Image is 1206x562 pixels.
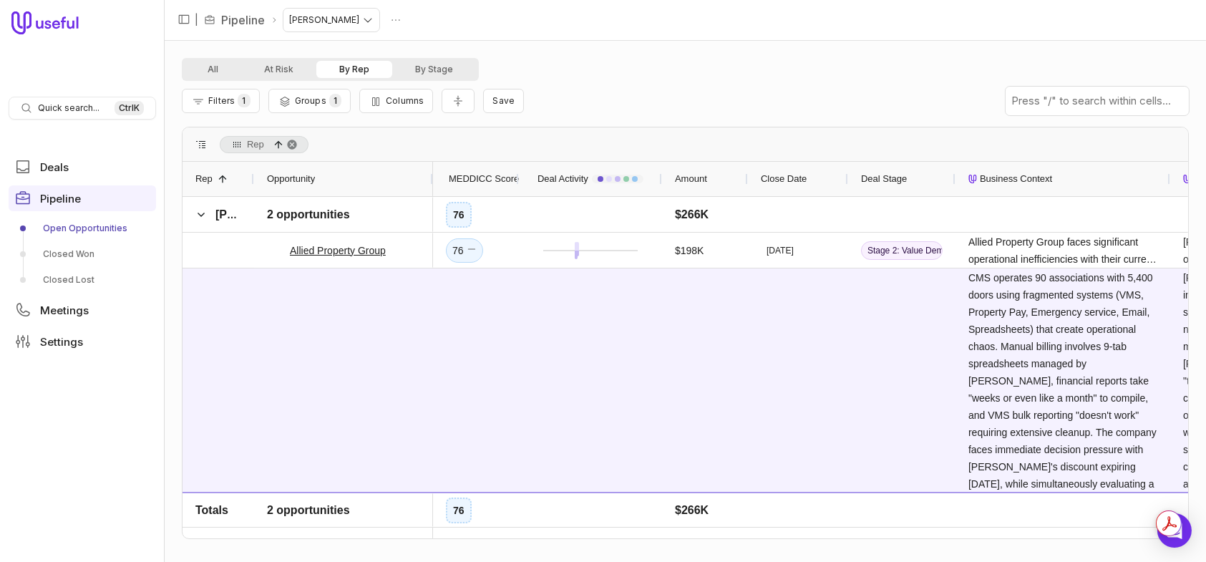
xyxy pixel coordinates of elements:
button: Create a new saved view [483,89,524,113]
button: All [185,61,241,78]
span: Deals [40,162,69,173]
div: Pipeline submenu [9,217,156,291]
button: By Rep [316,61,392,78]
span: Quick search... [38,102,99,114]
div: Row Groups [220,136,308,153]
span: Stage 2: Value Demonstration [861,241,943,260]
span: Deal Activity [538,170,588,188]
kbd: Ctrl K [115,101,144,115]
span: Rep [195,170,213,188]
span: Amount [675,170,707,188]
span: $266K [675,206,709,223]
a: Meetings [9,297,156,323]
time: [DATE] [767,245,794,256]
span: Save [492,95,515,106]
span: CMS operates 90 associations with 5,400 doors using fragmented systems (VMS, Property Pay, Emerge... [968,269,1157,527]
span: 2 opportunities [267,206,350,223]
button: Collapse sidebar [173,9,195,30]
span: No change [467,242,477,259]
div: MEDDICC Score [446,162,506,196]
button: Columns [359,89,433,113]
a: Closed Won [9,243,156,266]
span: 1 [238,94,250,107]
a: Settings [9,329,156,354]
button: Collapse all rows [442,89,475,114]
button: By Stage [392,61,476,78]
span: Meetings [40,305,89,316]
span: Rep [247,136,264,153]
a: Deals [9,154,156,180]
span: [PERSON_NAME] [215,208,311,221]
span: Close Date [761,170,807,188]
button: At Risk [241,61,316,78]
span: Pipeline [40,193,81,204]
div: 76 [453,206,465,223]
span: Rep, ascending. Press ENTER to sort. Press DELETE to remove [220,136,308,153]
span: Business Context [980,170,1052,188]
a: Pipeline [221,11,265,29]
button: Group Pipeline [268,89,351,113]
span: Filters [208,95,235,106]
span: Opportunity [267,170,315,188]
a: Closed Lost [9,268,156,291]
span: Columns [386,95,424,106]
span: $198K [675,242,704,259]
a: Pipeline [9,185,156,211]
button: Filter Pipeline [182,89,260,113]
a: Allied Property Group [290,242,386,259]
div: 76 [452,242,477,259]
span: Allied Property Group faces significant operational inefficiencies with their current Enumerate s... [968,233,1157,268]
span: | [195,11,198,29]
a: Open Opportunities [9,217,156,240]
button: Actions [385,9,407,31]
span: 1 [329,94,341,107]
span: Settings [40,336,83,347]
span: MEDDICC Score [449,170,519,188]
span: Groups [295,95,326,106]
div: Business Context [968,162,1157,196]
span: Deal Stage [861,170,907,188]
input: Press "/" to search within cells... [1006,87,1189,115]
